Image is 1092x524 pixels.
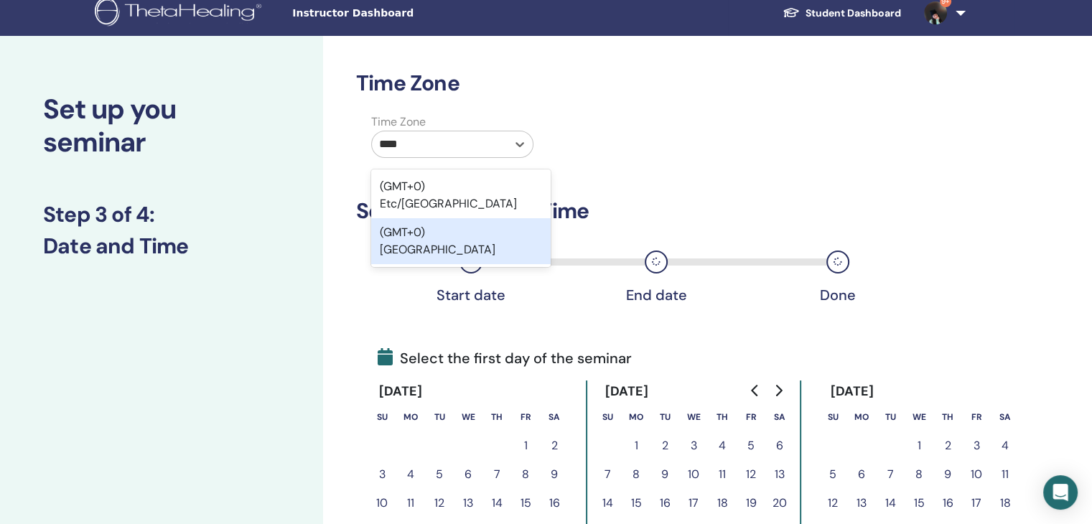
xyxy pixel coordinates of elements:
[593,460,622,489] button: 7
[454,489,482,518] button: 13
[847,460,876,489] button: 6
[1043,475,1078,510] div: Open Intercom Messenger
[905,460,933,489] button: 8
[378,347,632,369] span: Select the first day of the seminar
[847,489,876,518] button: 13
[933,403,962,431] th: Thursday
[540,431,569,460] button: 2
[708,403,737,431] th: Thursday
[765,431,794,460] button: 6
[818,403,847,431] th: Sunday
[905,431,933,460] button: 1
[650,431,679,460] button: 2
[371,218,551,264] div: (GMT+0) [GEOGRAPHIC_DATA]
[737,460,765,489] button: 12
[622,489,650,518] button: 15
[511,489,540,518] button: 15
[622,460,650,489] button: 8
[396,403,425,431] th: Monday
[905,403,933,431] th: Wednesday
[679,489,708,518] button: 17
[991,489,1019,518] button: 18
[962,489,991,518] button: 17
[924,1,947,24] img: default.jpg
[962,431,991,460] button: 3
[425,489,454,518] button: 12
[783,6,800,19] img: graduation-cap-white.svg
[991,431,1019,460] button: 4
[962,403,991,431] th: Friday
[368,460,396,489] button: 3
[737,431,765,460] button: 5
[396,489,425,518] button: 11
[425,460,454,489] button: 5
[622,403,650,431] th: Monday
[368,380,434,403] div: [DATE]
[962,460,991,489] button: 10
[767,376,790,405] button: Go to next month
[708,431,737,460] button: 4
[356,70,925,96] h3: Time Zone
[593,489,622,518] button: 14
[650,403,679,431] th: Tuesday
[540,403,569,431] th: Saturday
[363,113,542,131] label: Time Zone
[818,460,847,489] button: 5
[511,460,540,489] button: 8
[482,460,511,489] button: 7
[482,403,511,431] th: Thursday
[368,489,396,518] button: 10
[708,489,737,518] button: 18
[43,233,280,259] h3: Date and Time
[622,431,650,460] button: 1
[593,380,660,403] div: [DATE]
[679,403,708,431] th: Wednesday
[818,489,847,518] button: 12
[435,286,507,304] div: Start date
[679,431,708,460] button: 3
[876,489,905,518] button: 14
[511,403,540,431] th: Friday
[765,489,794,518] button: 20
[396,460,425,489] button: 4
[292,6,508,21] span: Instructor Dashboard
[43,93,280,159] h2: Set up you seminar
[540,489,569,518] button: 16
[802,286,874,304] div: Done
[356,198,925,224] h3: Seminar Date and Time
[679,460,708,489] button: 10
[991,460,1019,489] button: 11
[876,403,905,431] th: Tuesday
[876,460,905,489] button: 7
[847,403,876,431] th: Monday
[511,431,540,460] button: 1
[765,403,794,431] th: Saturday
[593,403,622,431] th: Sunday
[482,489,511,518] button: 14
[765,460,794,489] button: 13
[737,403,765,431] th: Friday
[737,489,765,518] button: 19
[708,460,737,489] button: 11
[650,460,679,489] button: 9
[425,403,454,431] th: Tuesday
[454,460,482,489] button: 6
[43,202,280,228] h3: Step 3 of 4 :
[933,489,962,518] button: 16
[744,376,767,405] button: Go to previous month
[905,489,933,518] button: 15
[933,431,962,460] button: 2
[454,403,482,431] th: Wednesday
[620,286,692,304] div: End date
[540,460,569,489] button: 9
[991,403,1019,431] th: Saturday
[368,403,396,431] th: Sunday
[371,172,551,218] div: (GMT+0) Etc/[GEOGRAPHIC_DATA]
[933,460,962,489] button: 9
[650,489,679,518] button: 16
[818,380,885,403] div: [DATE]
